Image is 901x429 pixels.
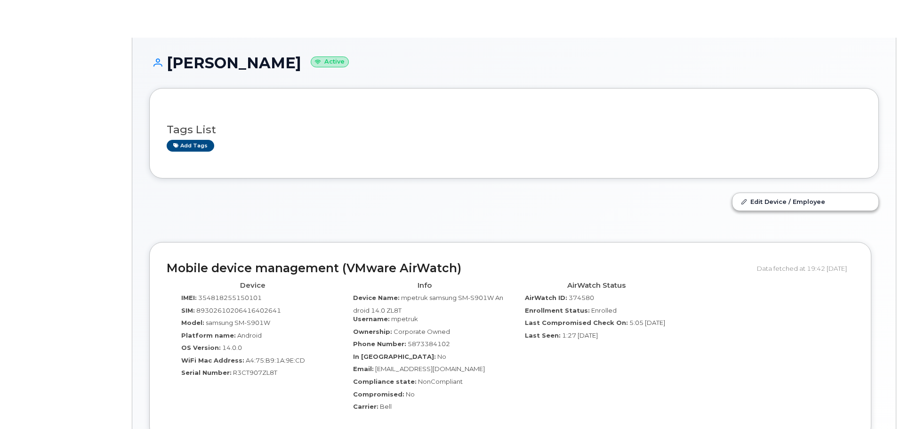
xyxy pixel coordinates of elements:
span: 89302610206416402641 [196,307,281,314]
h4: Info [346,282,503,290]
a: Edit Device / Employee [732,193,878,210]
span: 354818255150101 [198,294,262,301]
label: Username: [353,315,390,324]
span: Bell [380,403,392,410]
span: samsung SM-S901W [206,319,270,326]
h4: Device [174,282,331,290]
span: 374580 [569,294,594,301]
span: Corporate Owned [394,328,450,335]
label: IMEI: [181,293,197,302]
h2: Mobile device management (VMware AirWatch) [167,262,750,275]
label: Last Compromised Check On: [525,318,628,327]
label: OS Version: [181,343,221,352]
label: Platform name: [181,331,236,340]
label: Compromised: [353,390,404,399]
h1: [PERSON_NAME] [149,55,879,71]
span: Android [237,332,262,339]
span: No [437,353,446,360]
span: NonCompliant [418,378,463,385]
label: In [GEOGRAPHIC_DATA]: [353,352,436,361]
label: Last Seen: [525,331,561,340]
label: Ownership: [353,327,392,336]
span: 14.0.0 [222,344,242,351]
h4: AirWatch Status [517,282,675,290]
label: Enrollment Status: [525,306,590,315]
label: Email: [353,364,374,373]
span: 1:27 [DATE] [562,332,598,339]
a: Add tags [167,140,214,152]
label: Model: [181,318,204,327]
span: No [406,390,415,398]
span: R3CT907ZL8T [233,369,277,376]
span: 5:05 [DATE] [629,319,665,326]
div: Data fetched at 19:42 [DATE] [757,259,854,277]
label: Phone Number: [353,340,406,348]
label: SIM: [181,306,195,315]
span: mpetruk [391,315,418,323]
span: [EMAIL_ADDRESS][DOMAIN_NAME] [375,365,485,372]
h3: Tags List [167,124,861,136]
small: Active [311,57,349,67]
label: Compliance state: [353,377,417,386]
label: Carrier: [353,402,378,411]
span: mpetruk samsung SM-S901W Android 14.0 ZL8T [353,294,503,314]
label: AirWatch ID: [525,293,567,302]
span: 5873384102 [408,340,450,348]
label: WiFi Mac Address: [181,356,244,365]
span: Enrolled [591,307,617,314]
label: Device Name: [353,293,400,302]
span: A4:75:B9:1A:9E:CD [246,356,305,364]
label: Serial Number: [181,368,232,377]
